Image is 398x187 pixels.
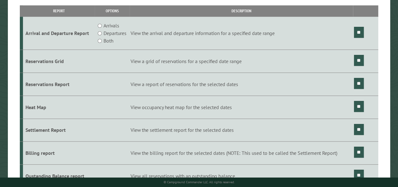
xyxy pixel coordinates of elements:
[23,17,95,50] td: Arrival and Departure Report
[104,29,126,37] label: Departures
[130,5,353,16] th: Description
[23,119,95,142] td: Settlement Report
[130,73,353,96] td: View a report of reservations for the selected dates
[130,50,353,73] td: View a grid of reservations for a specified date range
[130,119,353,142] td: View the settlement report for the selected dates
[23,142,95,165] td: Billing report
[104,22,119,29] label: Arrivals
[23,50,95,73] td: Reservations Grid
[130,17,353,50] td: View the arrival and departure information for a specified date range
[104,37,113,44] label: Both
[130,96,353,119] td: View occupancy heat map for the selected dates
[130,142,353,165] td: View the billing report for the selected dates (NOTE: This used to be called the Settlement Report)
[23,96,95,119] td: Heat Map
[23,5,95,16] th: Report
[95,5,130,16] th: Options
[163,180,234,184] small: © Campground Commander LLC. All rights reserved.
[23,73,95,96] td: Reservations Report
